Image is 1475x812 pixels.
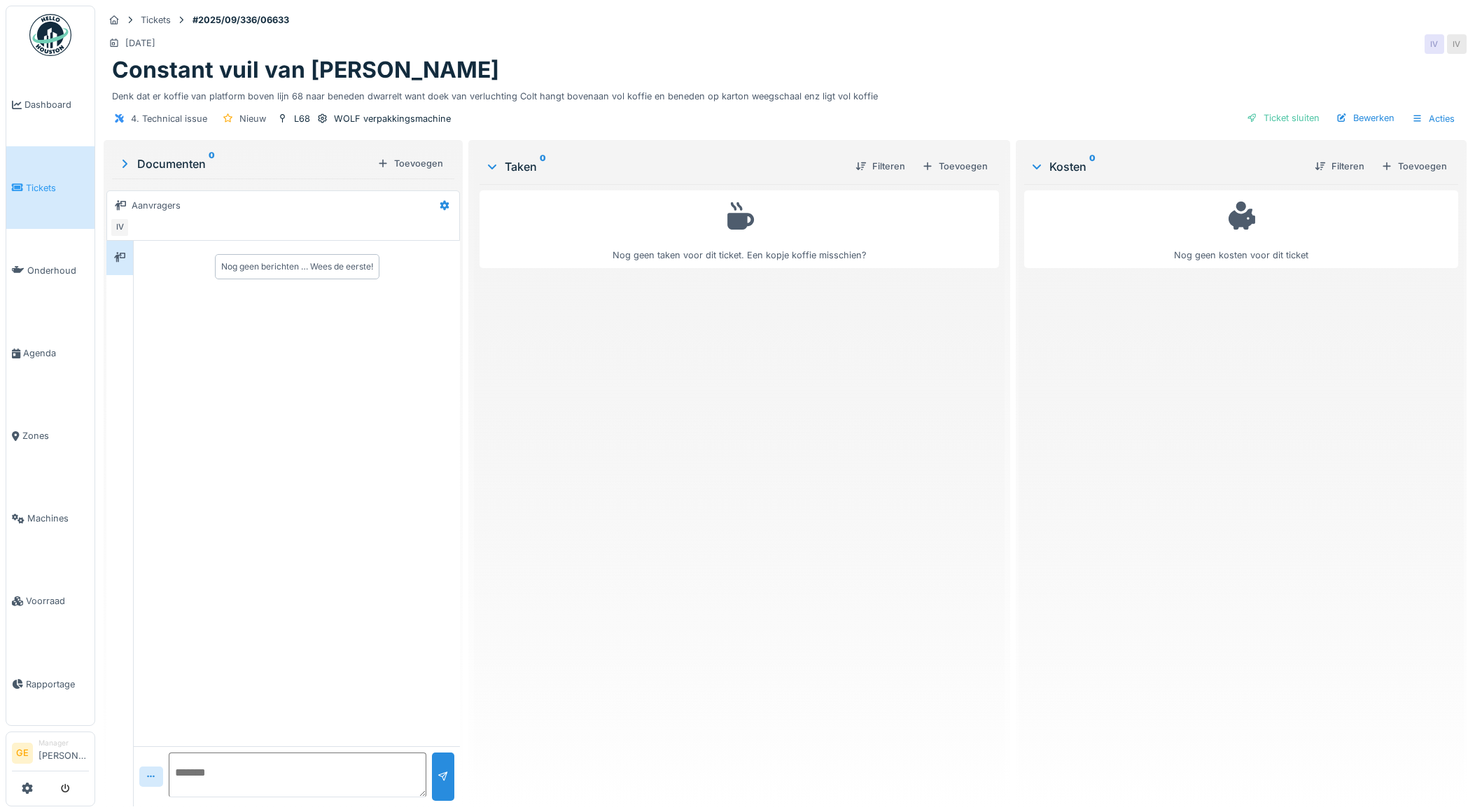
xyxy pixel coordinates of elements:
div: [DATE] [125,36,155,50]
div: Tickets [141,13,171,27]
div: L68 [294,112,310,125]
sup: 0 [1089,158,1096,175]
a: Agenda [6,311,95,394]
span: Tickets [26,181,89,195]
div: Filteren [1309,157,1370,176]
li: [PERSON_NAME] [39,738,89,768]
a: Tickets [6,146,95,229]
div: 4. Technical issue [131,112,207,125]
sup: 0 [209,155,215,172]
a: Dashboard [6,64,95,146]
div: Toevoegen [1376,157,1453,176]
div: Nog geen kosten voor dit ticket [1033,197,1449,262]
div: Nieuw [239,112,266,125]
div: Ticket sluiten [1241,108,1325,127]
span: Zones [22,429,89,442]
a: Machines [6,477,95,560]
a: Onderhoud [6,229,95,311]
div: IV [1447,34,1467,54]
img: Badge_color-CXgf-gQk.svg [29,14,71,56]
div: Nog geen taken voor dit ticket. Een kopje koffie misschien? [489,197,990,262]
div: Kosten [1030,158,1303,175]
div: Taken [485,158,844,175]
span: Rapportage [26,678,89,691]
div: Denk dat er koffie van platform boven lijn 68 naar beneden dwarrelt want doek van verluchting Col... [112,84,1458,103]
a: Zones [6,395,95,477]
div: Nog geen berichten … Wees de eerste! [221,260,373,273]
a: Voorraad [6,560,95,643]
span: Onderhoud [27,264,89,277]
sup: 0 [540,158,546,175]
div: Toevoegen [372,154,449,173]
div: Aanvragers [132,199,181,212]
span: Dashboard [25,98,89,111]
span: Agenda [23,346,89,360]
div: Toevoegen [916,157,993,176]
div: Acties [1406,108,1461,129]
div: IV [110,218,130,237]
a: GE Manager[PERSON_NAME] [12,738,89,771]
div: Manager [39,738,89,748]
a: Rapportage [6,643,95,725]
span: Voorraad [26,594,89,608]
div: IV [1425,34,1444,54]
div: Documenten [118,155,372,172]
h1: Constant vuil van [PERSON_NAME] [112,57,499,83]
div: Filteren [850,157,911,176]
li: GE [12,743,33,764]
div: WOLF verpakkingsmachine [334,112,451,125]
span: Machines [27,512,89,525]
strong: #2025/09/336/06633 [187,13,295,27]
div: Bewerken [1331,108,1400,127]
